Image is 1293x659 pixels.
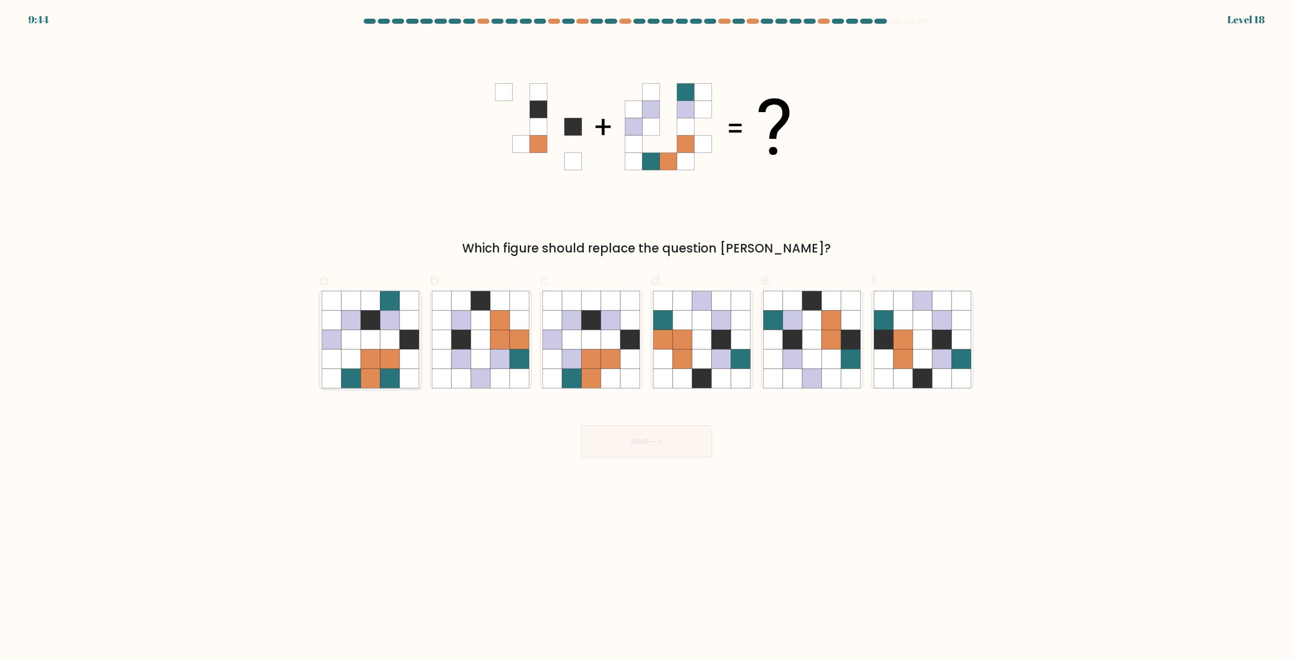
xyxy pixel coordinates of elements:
span: b. [430,270,442,290]
div: 9:44 [28,12,49,27]
span: a. [319,270,331,290]
div: Level 18 [1227,12,1265,27]
span: d. [651,270,663,290]
div: Which figure should replace the question [PERSON_NAME]? [325,239,968,258]
span: e. [761,270,772,290]
button: Next [581,425,712,458]
span: c. [540,270,551,290]
span: f. [871,270,878,290]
